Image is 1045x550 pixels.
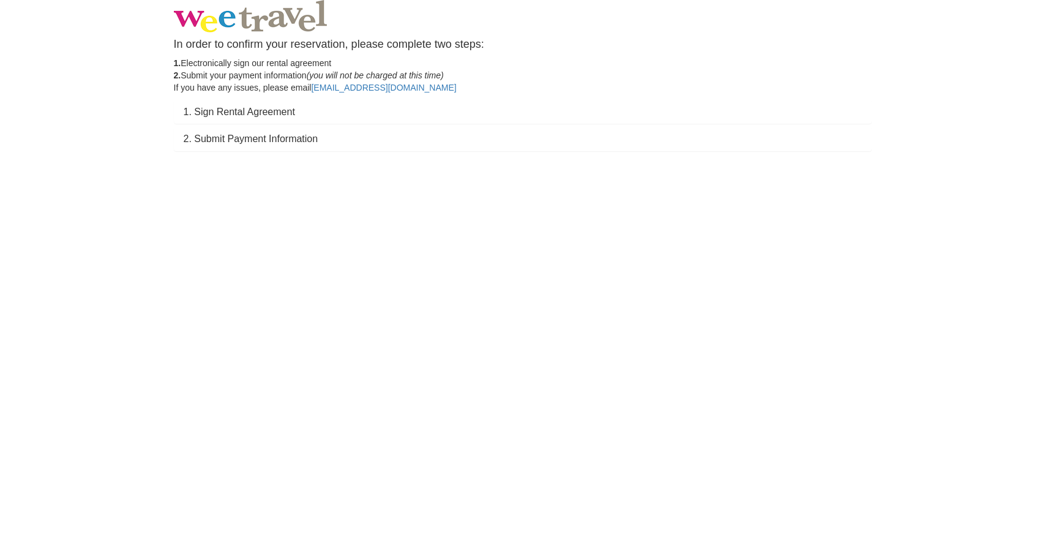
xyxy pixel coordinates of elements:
h3: 1. Sign Rental Agreement [184,107,862,118]
strong: 2. [174,70,181,80]
strong: 1. [174,58,181,68]
p: Electronically sign our rental agreement Submit your payment information If you have any issues, ... [174,57,872,94]
h4: In order to confirm your reservation, please complete two steps: [174,39,872,51]
h3: 2. Submit Payment Information [184,134,862,145]
em: (you will not be charged at this time) [307,70,444,80]
a: [EMAIL_ADDRESS][DOMAIN_NAME] [311,83,456,92]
